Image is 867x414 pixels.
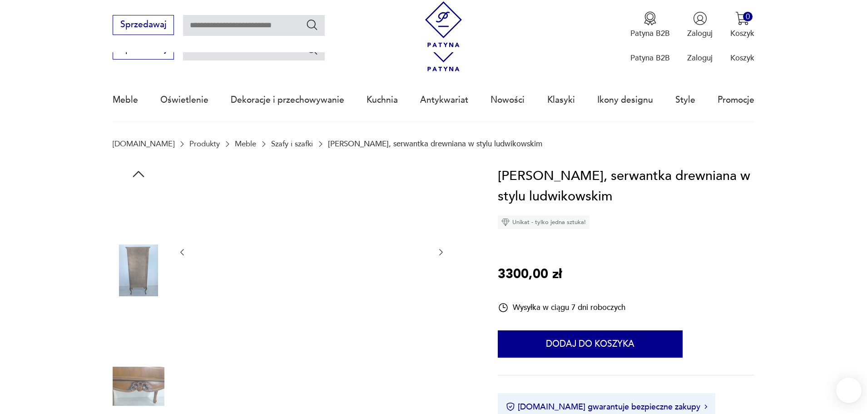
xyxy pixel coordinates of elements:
button: Szukaj [306,43,319,56]
p: Zaloguj [687,28,713,39]
a: Sprzedawaj [113,46,174,54]
p: Patyna B2B [630,53,670,63]
p: Koszyk [730,28,754,39]
img: Ikona medalu [643,11,657,25]
img: Ikona koszyka [735,11,749,25]
img: Zdjęcie produktu Witryna, serwantka drewniana w stylu ludwikowskim [113,244,164,296]
a: [DOMAIN_NAME] [113,140,174,148]
p: 3300,00 zł [498,264,562,285]
div: 0 [743,12,753,21]
p: Patyna B2B [630,28,670,39]
a: Nowości [490,79,525,121]
iframe: Smartsupp widget button [836,378,862,403]
div: Unikat - tylko jedna sztuka! [498,215,590,229]
h1: [PERSON_NAME], serwantka drewniana w stylu ludwikowskim [498,166,754,207]
a: Meble [113,79,138,121]
a: Style [675,79,695,121]
a: Kuchnia [367,79,398,121]
button: Szukaj [306,18,319,31]
img: Ikona certyfikatu [506,402,515,411]
a: Promocje [718,79,754,121]
button: [DOMAIN_NAME] gwarantuje bezpieczne zakupy [506,401,707,413]
img: Zdjęcie produktu Witryna, serwantka drewniana w stylu ludwikowskim [113,303,164,354]
div: Wysyłka w ciągu 7 dni roboczych [498,302,625,313]
img: Ikona strzałki w prawo [704,404,707,409]
img: Ikonka użytkownika [693,11,707,25]
p: Zaloguj [687,53,713,63]
button: Patyna B2B [630,11,670,39]
p: [PERSON_NAME], serwantka drewniana w stylu ludwikowskim [328,140,542,148]
a: Meble [235,140,256,148]
a: Ikony designu [597,79,653,121]
a: Oświetlenie [160,79,208,121]
img: Zdjęcie produktu Witryna, serwantka drewniana w stylu ludwikowskim [198,166,425,337]
img: Zdjęcie produktu Witryna, serwantka drewniana w stylu ludwikowskim [113,360,164,412]
a: Dekoracje i przechowywanie [231,79,344,121]
a: Ikona medaluPatyna B2B [630,11,670,39]
a: Produkty [189,140,220,148]
button: Dodaj do koszyka [498,330,683,358]
a: Szafy i szafki [271,140,313,148]
a: Klasyki [547,79,575,121]
a: Antykwariat [420,79,468,121]
img: Ikona diamentu [501,218,510,226]
button: 0Koszyk [730,11,754,39]
button: Sprzedawaj [113,15,174,35]
a: Sprzedawaj [113,22,174,29]
img: Zdjęcie produktu Witryna, serwantka drewniana w stylu ludwikowskim [113,187,164,239]
img: Patyna - sklep z meblami i dekoracjami vintage [421,1,466,47]
p: Koszyk [730,53,754,63]
button: Zaloguj [687,11,713,39]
